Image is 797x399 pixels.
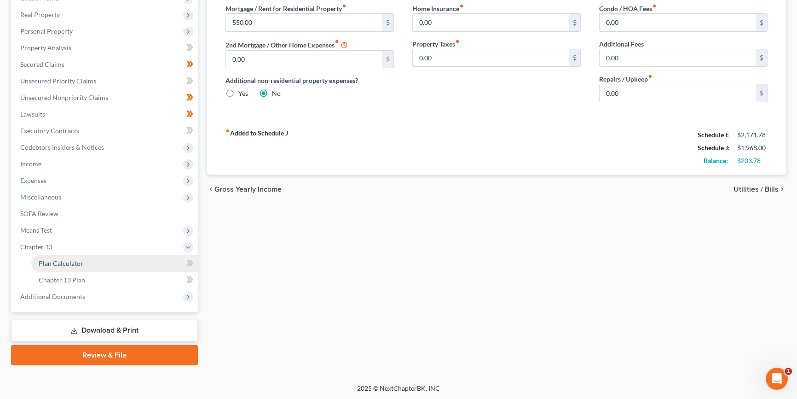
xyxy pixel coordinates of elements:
input: -- [600,14,756,31]
span: Lawsuits [20,110,45,118]
a: Review & File [11,345,198,365]
span: Executory Contracts [20,127,79,135]
div: $2,171.78 [737,130,768,140]
a: Chapter 13 Plan [31,272,198,288]
div: $ [756,49,767,67]
a: Unsecured Nonpriority Claims [13,89,198,106]
span: Real Property [20,11,60,18]
span: Additional Documents [20,293,85,300]
span: Unsecured Priority Claims [20,77,96,85]
span: Chapter 13 [20,243,52,251]
a: Property Analysis [13,40,198,56]
span: Secured Claims [20,60,64,68]
label: Additional non-residential property expenses? [225,76,394,85]
a: Secured Claims [13,56,198,73]
i: chevron_left [207,186,214,193]
i: fiber_manual_record [648,74,653,79]
label: Condo / HOA Fees [599,4,657,13]
label: Property Taxes [412,39,460,49]
span: Personal Property [20,27,73,35]
label: Home Insurance [412,4,464,13]
i: fiber_manual_record [335,39,339,44]
div: $ [569,14,580,31]
input: -- [226,51,382,68]
strong: Schedule J: [698,144,730,152]
input: -- [413,14,569,31]
a: Plan Calculator [31,255,198,272]
div: $ [569,49,580,67]
i: fiber_manual_record [342,4,347,8]
label: Yes [238,89,248,98]
strong: Added to Schedule J [225,129,288,167]
label: Additional Fees [599,39,644,49]
span: Codebtors Insiders & Notices [20,143,104,151]
i: fiber_manual_record [225,129,230,133]
label: 2nd Mortgage / Other Home Expenses [225,39,348,50]
span: Income [20,160,41,168]
a: Lawsuits [13,106,198,123]
span: Utilities / Bills [733,186,779,193]
div: $ [756,84,767,102]
span: Miscellaneous [20,193,61,201]
strong: Schedule I: [698,131,729,139]
a: Executory Contracts [13,123,198,139]
div: $ [382,14,393,31]
label: Mortgage / Rent for Residential Property [225,4,347,13]
span: SOFA Review [20,210,58,217]
span: Expenses [20,176,46,184]
div: $ [756,14,767,31]
strong: Balance: [704,157,728,164]
input: -- [600,49,756,67]
a: SOFA Review [13,205,198,222]
button: chevron_left Gross Yearly Income [207,186,282,193]
label: Repairs / Upkeep [599,74,653,84]
i: chevron_right [779,186,786,193]
span: 1 [785,368,792,375]
input: -- [600,84,756,102]
span: Gross Yearly Income [214,186,282,193]
div: $1,968.00 [737,143,768,153]
i: fiber_manual_record [459,4,464,8]
i: fiber_manual_record [455,39,460,44]
div: $203.78 [737,156,768,165]
iframe: Intercom live chat [766,368,788,390]
input: -- [226,14,382,31]
span: Plan Calculator [39,259,83,267]
span: Means Test [20,226,52,234]
i: fiber_manual_record [652,4,657,8]
a: Download & Print [11,320,198,341]
span: Property Analysis [20,44,71,52]
div: $ [382,51,393,68]
span: Unsecured Nonpriority Claims [20,94,108,101]
input: -- [413,49,569,67]
a: Unsecured Priority Claims [13,73,198,89]
label: No [272,89,281,98]
span: Chapter 13 Plan [39,276,85,284]
button: Utilities / Bills chevron_right [733,186,786,193]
